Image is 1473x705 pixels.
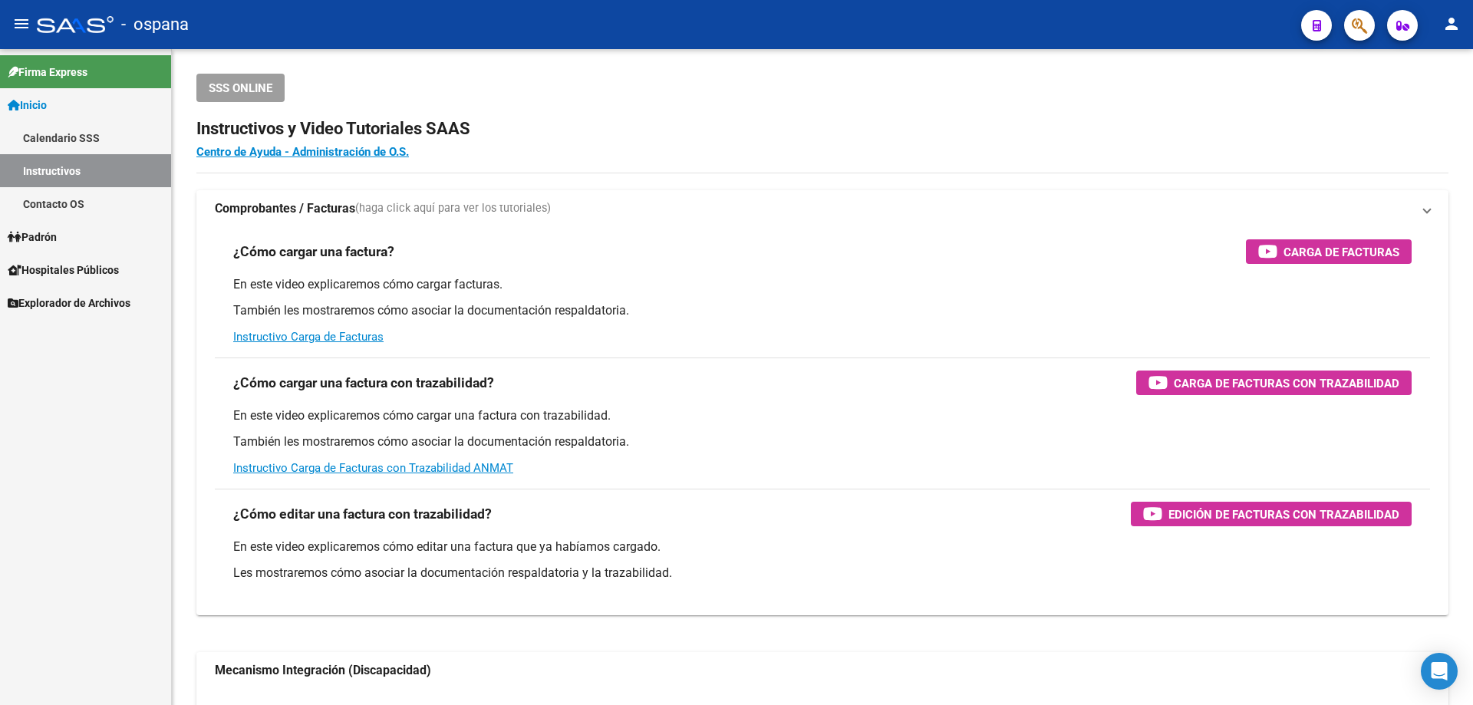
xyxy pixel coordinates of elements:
p: Les mostraremos cómo asociar la documentación respaldatoria y la trazabilidad. [233,565,1412,581]
span: Edición de Facturas con Trazabilidad [1168,505,1399,524]
mat-icon: person [1442,15,1461,33]
mat-expansion-panel-header: Mecanismo Integración (Discapacidad) [196,652,1448,689]
h3: ¿Cómo editar una factura con trazabilidad? [233,503,492,525]
span: Carga de Facturas con Trazabilidad [1174,374,1399,393]
p: En este video explicaremos cómo cargar una factura con trazabilidad. [233,407,1412,424]
h2: Instructivos y Video Tutoriales SAAS [196,114,1448,143]
button: SSS ONLINE [196,74,285,102]
span: Firma Express [8,64,87,81]
span: (haga click aquí para ver los tutoriales) [355,200,551,217]
mat-icon: menu [12,15,31,33]
strong: Comprobantes / Facturas [215,200,355,217]
p: En este video explicaremos cómo cargar facturas. [233,276,1412,293]
h3: ¿Cómo cargar una factura? [233,241,394,262]
span: Inicio [8,97,47,114]
span: Hospitales Públicos [8,262,119,278]
button: Carga de Facturas [1246,239,1412,264]
p: También les mostraremos cómo asociar la documentación respaldatoria. [233,302,1412,319]
span: SSS ONLINE [209,81,272,95]
button: Edición de Facturas con Trazabilidad [1131,502,1412,526]
span: Padrón [8,229,57,245]
a: Instructivo Carga de Facturas con Trazabilidad ANMAT [233,461,513,475]
span: - ospana [121,8,189,41]
a: Centro de Ayuda - Administración de O.S. [196,145,409,159]
a: Instructivo Carga de Facturas [233,330,384,344]
button: Carga de Facturas con Trazabilidad [1136,371,1412,395]
p: En este video explicaremos cómo editar una factura que ya habíamos cargado. [233,539,1412,555]
mat-expansion-panel-header: Comprobantes / Facturas(haga click aquí para ver los tutoriales) [196,190,1448,227]
span: Explorador de Archivos [8,295,130,311]
h3: ¿Cómo cargar una factura con trazabilidad? [233,372,494,394]
div: Comprobantes / Facturas(haga click aquí para ver los tutoriales) [196,227,1448,615]
strong: Mecanismo Integración (Discapacidad) [215,662,431,679]
div: Open Intercom Messenger [1421,653,1458,690]
span: Carga de Facturas [1284,242,1399,262]
p: También les mostraremos cómo asociar la documentación respaldatoria. [233,433,1412,450]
